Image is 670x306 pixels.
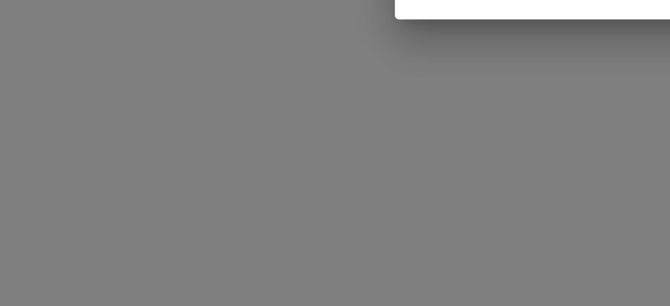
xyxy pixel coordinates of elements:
[284,177,327,186] span: Обновить везде
[385,175,441,188] button: Нет, обновлю сам
[280,175,332,188] button: Обновить везде
[389,177,437,185] span: Нет, обновлю сам
[339,177,377,186] span: Только услуги
[246,144,441,158] p: Обновить дату сдачи в услугах и работах?
[229,120,379,133] span: [PERSON_NAME] и аттэншен! 🚨
[335,175,382,188] button: Только услуги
